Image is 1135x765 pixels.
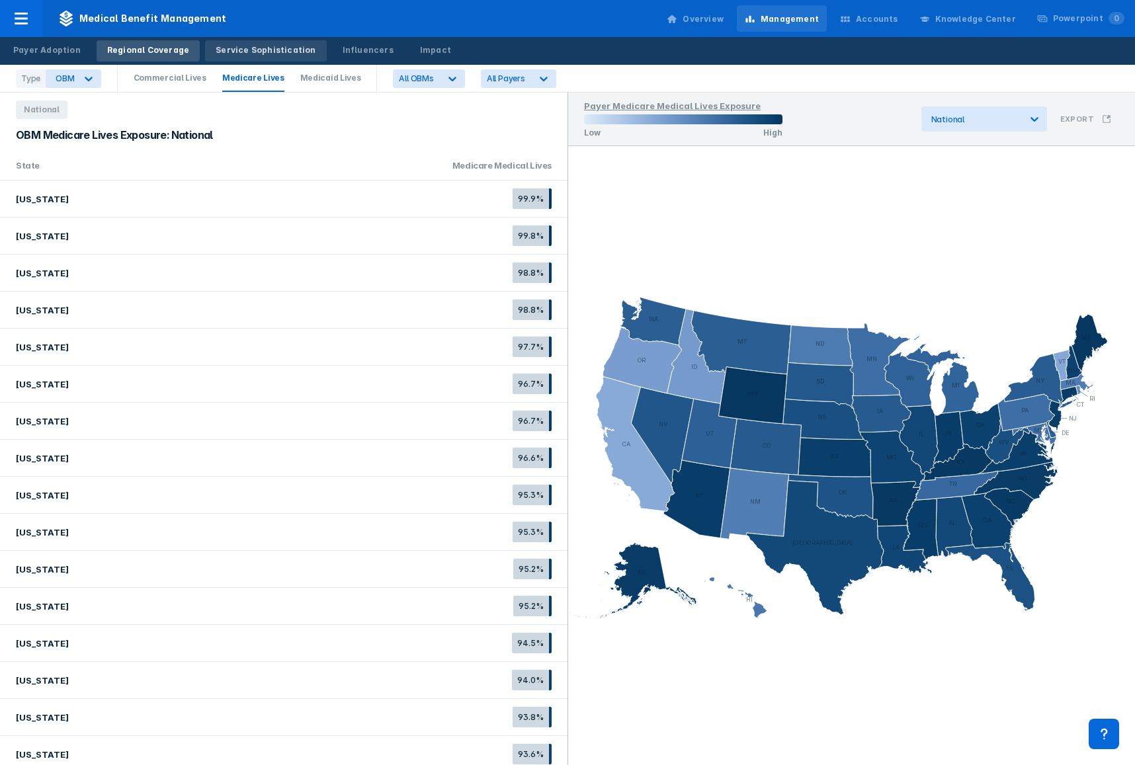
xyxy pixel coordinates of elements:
span: 97.7% [513,337,552,357]
a: Impact [409,40,462,61]
span: Payer Medicare Medical Lives Exposure [584,101,761,111]
span: 96.6% [513,448,552,468]
div: State [16,159,40,172]
span: 99.9% [513,188,552,209]
a: Management [737,5,827,32]
span: 93.8% [513,707,552,727]
div: [US_STATE] [16,749,69,760]
div: [US_STATE] [16,638,69,649]
div: Powerpoint [1053,13,1124,24]
div: [US_STATE] [16,231,69,241]
span: Commercial Lives [134,65,206,92]
div: Regional Coverage [107,44,189,56]
span: Medicare Lives [222,65,284,92]
div: [US_STATE] [16,453,69,463]
span: 95.2% [513,559,552,579]
a: Service Sophistication [205,40,326,61]
span: 95.3% [513,485,552,505]
span: 98.8% [513,262,552,283]
p: High [763,128,782,138]
div: [US_STATE] [16,379,69,389]
div: [US_STATE] [16,712,69,723]
a: Overview [659,5,732,32]
p: Low [584,128,601,138]
span: Medicaid Lives [300,65,361,92]
a: Knowledge Center [911,5,1024,32]
div: Type [16,69,46,88]
div: Influencers [343,44,394,56]
span: 98.8% [513,300,552,320]
div: Service Sophistication [216,44,315,56]
span: 94.5% [512,633,552,653]
span: 96.7% [513,411,552,431]
span: 95.2% [513,596,552,616]
div: [US_STATE] [16,564,69,575]
div: [US_STATE] [16,601,69,612]
span: 99.8% [513,225,552,246]
div: OBM [56,73,74,83]
div: National [931,114,1021,124]
div: [US_STATE] [16,490,69,501]
a: Accounts [832,5,906,32]
a: Regional Coverage [97,40,200,61]
div: [US_STATE] [16,527,69,538]
span: 0 [1109,12,1124,24]
div: Medicare Medical Lives [452,159,552,172]
span: 93.6% [513,744,552,764]
div: Contact Support [1089,719,1119,749]
button: Export [1052,106,1119,132]
span: National [16,101,67,119]
div: Accounts [856,13,898,25]
span: All OBMs [399,73,433,83]
div: Overview [683,13,724,25]
div: Knowledge Center [935,13,1016,25]
div: [US_STATE] [16,342,69,352]
div: [US_STATE] [16,675,69,686]
div: [US_STATE] [16,416,69,426]
span: 95.3% [513,522,552,542]
a: Payer Adoption [3,40,91,61]
div: Management [761,13,819,25]
div: Impact [420,44,451,56]
a: Influencers [332,40,404,61]
div: [US_STATE] [16,305,69,315]
h3: Export [1060,114,1094,124]
div: [US_STATE] [16,194,69,204]
div: Payer Adoption [13,44,81,56]
span: All Payers [487,73,525,83]
div: [US_STATE] [16,268,69,278]
span: 94.0% [512,670,552,690]
span: 96.7% [513,374,552,394]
